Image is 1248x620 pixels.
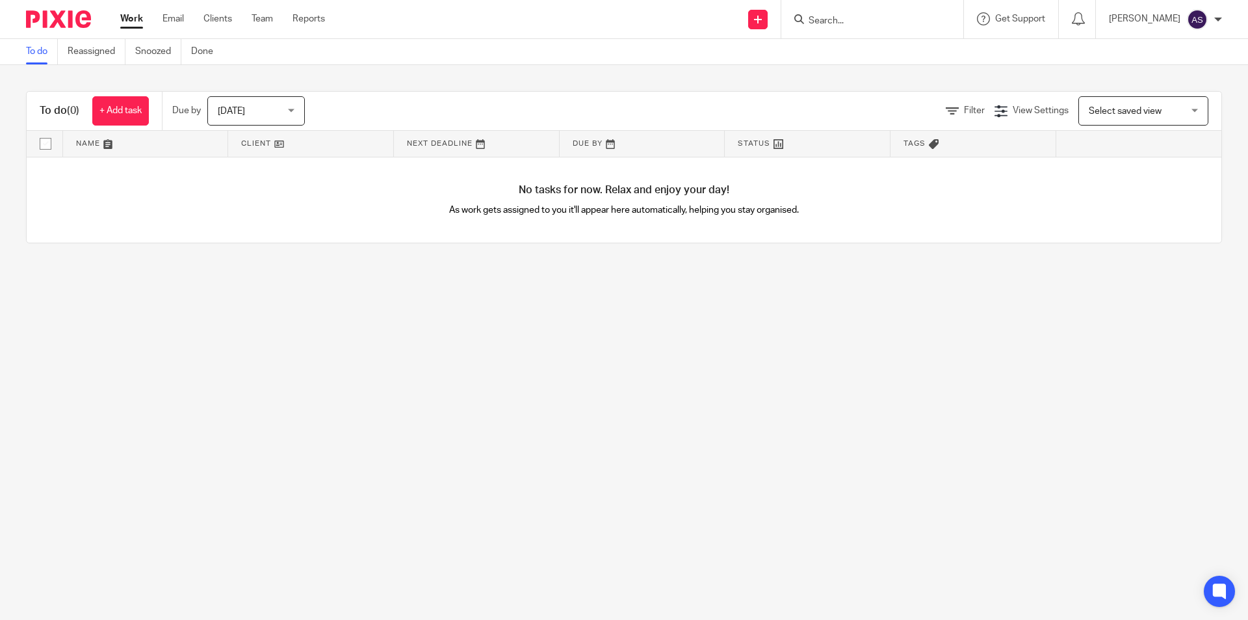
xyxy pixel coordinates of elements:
[292,12,325,25] a: Reports
[326,204,923,217] p: As work gets assigned to you it'll appear here automatically, helping you stay organised.
[1187,9,1208,30] img: svg%3E
[67,105,79,116] span: (0)
[964,106,985,115] span: Filter
[807,16,924,27] input: Search
[26,10,91,28] img: Pixie
[252,12,273,25] a: Team
[26,39,58,64] a: To do
[27,183,1221,197] h4: No tasks for now. Relax and enjoy your day!
[40,104,79,118] h1: To do
[995,14,1045,23] span: Get Support
[903,140,926,147] span: Tags
[135,39,181,64] a: Snoozed
[68,39,125,64] a: Reassigned
[191,39,223,64] a: Done
[120,12,143,25] a: Work
[162,12,184,25] a: Email
[92,96,149,126] a: + Add task
[1109,12,1180,25] p: [PERSON_NAME]
[203,12,232,25] a: Clients
[1013,106,1069,115] span: View Settings
[218,107,245,116] span: [DATE]
[172,104,201,117] p: Due by
[1089,107,1162,116] span: Select saved view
